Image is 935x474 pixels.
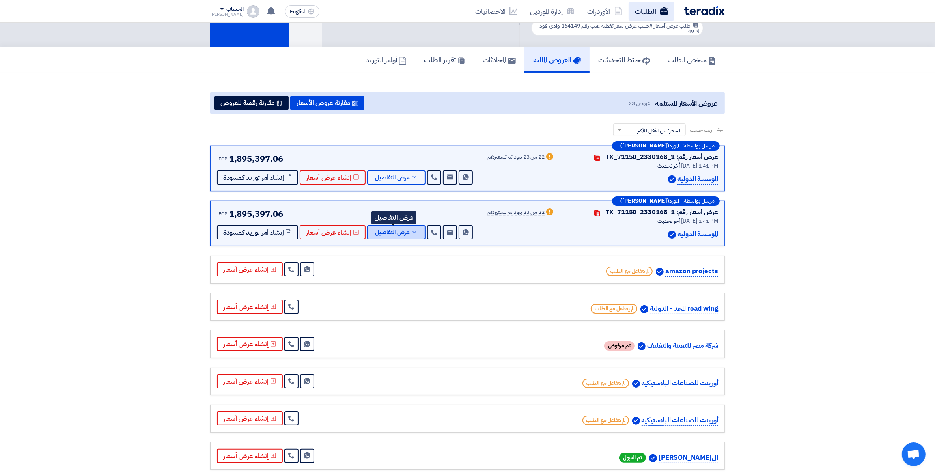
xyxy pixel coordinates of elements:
[590,47,659,73] a: حائط التحديثات
[612,196,720,206] div: –
[217,262,283,276] button: إنشاء عرض أسعار
[217,300,283,314] button: إنشاء عرض أسعار
[533,55,581,64] h5: العروض الماليه
[415,47,474,73] a: تقرير الطلب
[681,162,718,170] span: [DATE] 1:41 PM
[638,342,646,350] img: Verified Account
[684,6,725,15] img: Teradix logo
[371,211,416,224] div: عرض التفاصيل
[217,411,283,425] button: إنشاء عرض أسعار
[902,442,926,466] a: Open chat
[598,55,650,64] h5: حائط التحديثات
[665,266,718,277] p: amazon projects
[647,341,718,351] p: شركة مصر للتعبئة والتغليف
[218,155,228,162] span: EGP
[214,96,289,110] button: مقارنة رقمية للعروض
[668,231,676,239] img: Verified Account
[367,170,426,185] button: عرض التفاصيل
[659,453,718,463] p: ال[PERSON_NAME]
[656,268,664,276] img: Verified Account
[210,12,244,17] div: [PERSON_NAME]
[612,141,720,151] div: –
[606,207,718,217] div: عرض أسعار رقم: TX_71150_2330168_1
[375,230,410,235] span: عرض التفاصيل
[690,126,712,134] span: رتب حسب
[306,230,351,235] span: إنشاء عرض أسعار
[632,380,640,388] img: Verified Account
[637,127,681,135] span: السعر: من الأقل للأكثر
[629,99,650,107] span: عروض 23
[620,198,669,204] b: ([PERSON_NAME])
[604,341,635,351] span: تم مرفوض
[619,453,646,463] span: تم القبول
[218,210,228,217] span: EGP
[285,5,319,18] button: English
[668,55,716,64] h5: ملخص الطلب
[223,230,284,235] span: إنشاء أمر توريد كمسودة
[677,229,718,240] p: الموسسة الدوليه
[668,175,676,183] img: Verified Account
[649,454,657,462] img: Verified Account
[657,162,680,170] span: أخر تحديث
[582,416,629,425] span: لم يتفاعل مع الطلب
[487,154,545,160] div: 22 من 23 بنود تم تسعيرهم
[657,217,680,225] span: أخر تحديث
[606,152,718,162] div: عرض أسعار رقم: TX_71150_2330168_1
[226,6,243,13] div: الحساب
[620,143,669,149] b: ([PERSON_NAME])
[629,2,674,21] a: الطلبات
[487,209,545,216] div: 22 من 23 بنود تم تسعيرهم
[669,198,679,204] span: المورد
[669,143,679,149] span: المورد
[524,47,590,73] a: العروض الماليه
[642,378,718,389] p: أورينت للصناعات البلاستيكيه
[524,2,581,21] a: إدارة الموردين
[581,2,629,21] a: الأوردرات
[681,217,718,225] span: [DATE] 1:41 PM
[582,379,629,388] span: لم يتفاعل مع الطلب
[474,47,524,73] a: المحادثات
[357,47,415,73] a: أوامر التوريد
[655,98,718,108] span: عروض الأسعار المستلمة
[247,5,259,18] img: profile_test.png
[300,170,366,185] button: إنشاء عرض أسعار
[677,174,718,185] p: الموسسة الدوليه
[483,55,516,64] h5: المحادثات
[682,143,715,149] span: مرسل بواسطة:
[654,22,691,30] span: طلب عرض أسعار
[217,225,298,239] button: إنشاء أمر توريد كمسودة
[642,415,718,426] p: أورينت للصناعات البلاستيكيه
[300,225,366,239] button: إنشاء عرض أسعار
[659,47,725,73] a: ملخص الطلب
[640,305,648,313] img: Verified Account
[290,9,306,15] span: English
[424,55,465,64] h5: تقرير الطلب
[469,2,524,21] a: الاحصائيات
[223,175,284,181] span: إنشاء أمر توريد كمسودة
[650,304,718,314] p: road wing المجد - الدولية
[632,417,640,425] img: Verified Account
[682,198,715,204] span: مرسل بواسطة:
[229,207,283,220] span: 1,895,397.06
[606,267,653,276] span: لم يتفاعل مع الطلب
[290,96,364,110] button: مقارنة عروض الأسعار
[229,152,283,165] span: 1,895,397.06
[375,175,410,181] span: عرض التفاصيل
[217,170,298,185] button: إنشاء أمر توريد كمسودة
[539,22,700,35] span: #طلب عرض سعر تغطية عنب رقم 164149 وادى فود ك 49
[217,337,283,351] button: إنشاء عرض أسعار
[306,175,351,181] span: إنشاء عرض أسعار
[217,449,283,463] button: إنشاء عرض أسعار
[366,55,407,64] h5: أوامر التوريد
[591,304,637,314] span: لم يتفاعل مع الطلب
[367,225,426,239] button: عرض التفاصيل
[217,374,283,388] button: إنشاء عرض أسعار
